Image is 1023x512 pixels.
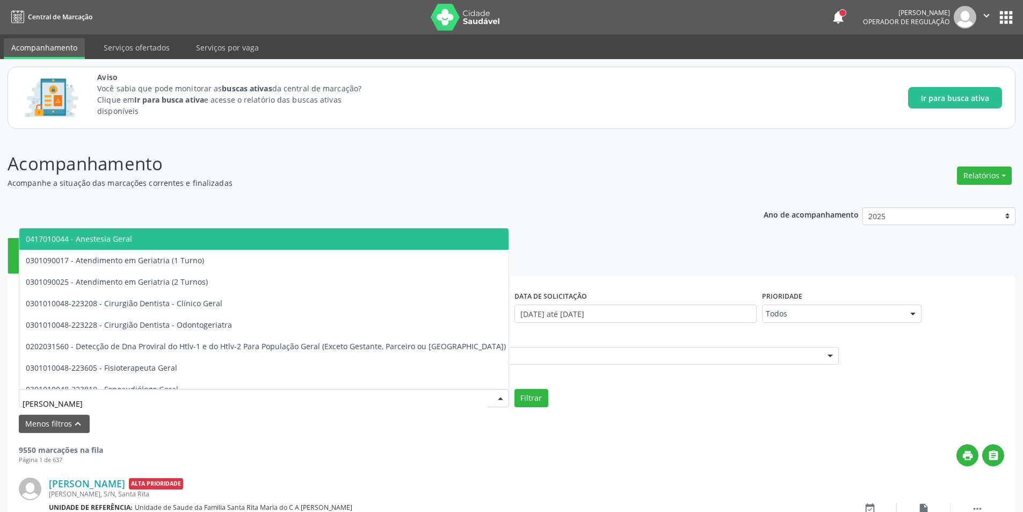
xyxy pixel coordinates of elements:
span: Alta Prioridade [129,478,183,489]
a: Serviços por vaga [188,38,266,57]
div: Página 1 de 637 [19,456,103,465]
button: apps [997,8,1015,27]
button: Ir para busca ativa [908,87,1002,109]
span: Ir para busca ativa [921,92,989,104]
img: Imagem de CalloutCard [21,74,82,122]
p: Você sabia que pode monitorar as da central de marcação? Clique em e acesse o relatório das busca... [97,83,381,117]
button:  [976,6,997,28]
strong: buscas ativas [222,83,272,93]
p: Acompanhe a situação das marcações correntes e finalizadas [8,177,713,189]
a: Central de Marcação [8,8,92,26]
input: Selecione um intervalo [514,305,757,323]
a: [PERSON_NAME] [49,478,125,489]
a: Acompanhamento [4,38,85,59]
input: Selecionar procedimento [23,393,487,414]
label: DATA DE SOLICITAÇÃO [514,288,587,305]
span: 0301010048-223810 - Fonoaudiólogo Geral [26,384,178,394]
img: img [954,6,976,28]
button: Menos filtroskeyboard_arrow_up [19,415,90,434]
span: Central de Marcação [28,12,92,21]
span: Unidade de Saude da Familia Santa Rita Maria do C A [PERSON_NAME] [135,503,352,512]
div: [PERSON_NAME] [863,8,950,17]
p: Acompanhamento [8,150,713,177]
button:  [982,444,1004,466]
button: print [956,444,978,466]
span: 0301010048-223605 - Fisioterapeuta Geral [26,363,177,373]
div: Nova marcação [16,259,69,267]
i:  [988,450,999,461]
span: 0202031560 - Detecção de Dna Proviral do Htlv-1 e do Htlv-2 Para População Geral (Exceto Gestante... [26,341,506,351]
div: [PERSON_NAME], S/N, Santa Rita [49,489,843,499]
span: 0301010048-223228 - Cirurgião Dentista - Odontogeriatra [26,320,232,330]
span: 0301010048-223208 - Cirurgião Dentista - Clínico Geral [26,298,222,308]
i: keyboard_arrow_up [72,418,84,430]
span: Todos [766,308,899,319]
button: Relatórios [957,167,1012,185]
span: Operador de regulação [863,17,950,26]
i: print [962,450,974,461]
b: Unidade de referência: [49,503,133,512]
label: Prioridade [762,288,802,305]
strong: 9550 marcações na fila [19,445,103,455]
span: 0301090017 - Atendimento em Geriatria (1 Turno) [26,255,204,265]
strong: Ir para busca ativa [134,95,204,105]
span: Aviso [97,71,381,83]
i:  [981,10,992,21]
p: Ano de acompanhamento [764,207,859,221]
span: 0301090025 - Atendimento em Geriatria (2 Turnos) [26,277,208,287]
img: img [19,478,41,500]
button: notifications [831,10,846,25]
a: Serviços ofertados [96,38,177,57]
span: 0417010044 - Anestesia Geral [26,234,132,244]
button: Filtrar [514,389,548,407]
